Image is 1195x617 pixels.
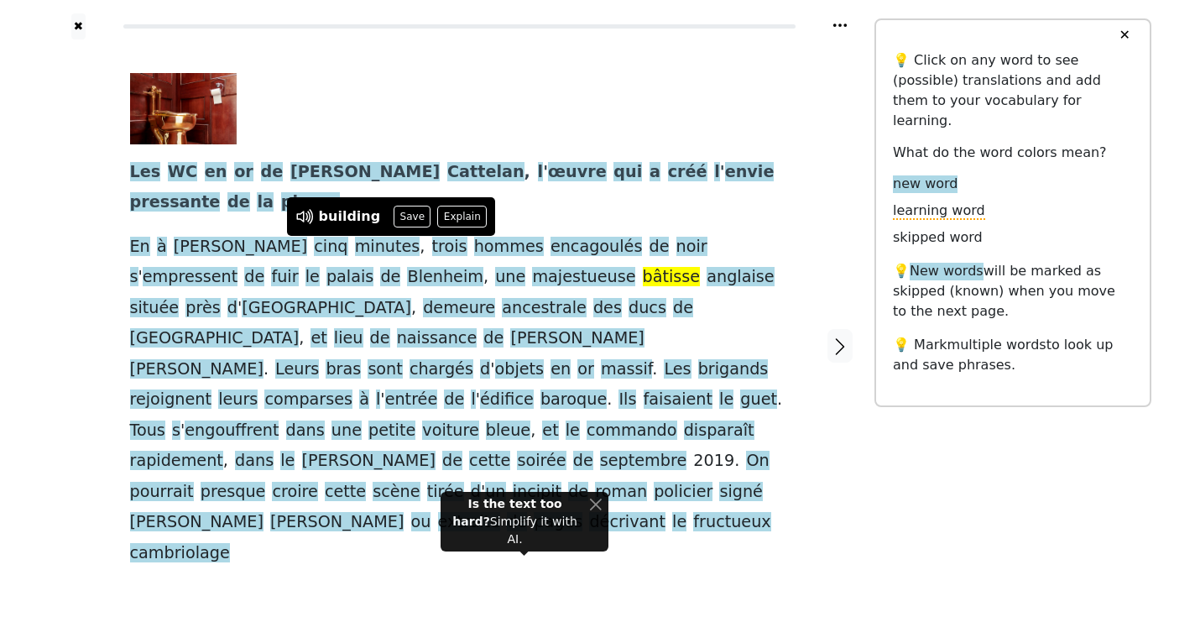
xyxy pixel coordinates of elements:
[643,267,701,288] span: bâtisse
[495,359,545,380] span: objets
[185,421,279,442] span: engouffrent
[725,162,775,183] span: envie
[174,237,307,258] span: [PERSON_NAME]
[910,263,984,280] span: New words
[719,390,733,410] span: le
[474,237,544,258] span: hommes
[130,390,212,410] span: rejoignent
[370,328,390,349] span: de
[380,390,384,410] span: '
[299,328,304,349] span: ,
[664,359,691,380] span: Les
[172,421,180,442] span: s
[180,421,185,442] span: '
[281,192,340,213] span: piquer
[893,335,1133,375] p: 💡 Mark to look up and save phrases.
[380,267,400,288] span: de
[331,421,362,442] span: une
[601,359,652,380] span: massif
[568,482,588,503] span: de
[566,421,580,442] span: le
[275,359,319,380] span: Leurs
[411,512,431,533] span: ou
[469,451,510,472] span: cette
[490,359,494,380] span: '
[326,267,373,288] span: palais
[71,13,86,39] a: ✖
[600,451,686,472] span: septembre
[684,421,754,442] span: disparaît
[130,512,264,533] span: [PERSON_NAME]
[305,267,320,288] span: le
[130,328,300,349] span: [GEOGRAPHIC_DATA]
[432,237,467,258] span: trois
[227,298,237,319] span: d
[368,421,415,442] span: petite
[264,359,269,380] span: .
[205,162,227,183] span: en
[480,359,490,380] span: d
[201,482,266,503] span: presque
[130,267,138,288] span: s
[394,206,431,227] button: Save
[476,390,480,410] span: '
[650,237,670,258] span: de
[893,50,1133,131] p: 💡 Click on any word to see (possible) translations and add them to your vocabulary for learning.
[130,162,161,183] span: Les
[223,451,228,472] span: ,
[130,298,180,319] span: située
[517,451,566,472] span: soirée
[777,390,782,410] span: .
[573,451,593,472] span: de
[447,162,524,183] span: Cattelan
[130,451,223,472] span: rapidement
[376,390,380,410] span: l
[740,390,777,410] span: guet
[270,512,404,533] span: [PERSON_NAME]
[530,421,535,442] span: ,
[368,359,402,380] span: sont
[893,202,985,220] span: learning word
[693,512,770,533] span: fructueux
[746,451,769,472] span: On
[698,359,769,380] span: brigands
[483,328,504,349] span: de
[483,267,488,288] span: ,
[314,237,347,258] span: cinq
[540,390,607,410] span: baroque
[261,162,284,183] span: de
[532,267,635,288] span: majestueuse
[264,390,352,410] span: comparses
[410,359,473,380] span: chargés
[444,390,464,410] span: de
[587,421,677,442] span: commando
[355,237,420,258] span: minutes
[629,298,666,319] span: ducs
[234,162,253,183] span: or
[237,298,242,319] span: '
[613,162,642,183] span: qui
[893,229,983,247] span: skipped word
[326,359,361,380] span: bras
[319,207,381,227] div: building
[650,162,660,183] span: a
[644,390,712,410] span: faisaient
[543,162,548,183] span: '
[734,451,739,472] span: .
[286,421,325,442] span: dans
[486,421,530,442] span: bleue
[542,421,558,442] span: et
[218,390,258,410] span: leurs
[385,390,438,410] span: entrée
[618,390,636,410] span: Ils
[607,390,612,410] span: .
[589,495,602,513] button: Close
[714,162,720,183] span: l
[235,451,274,472] span: dans
[551,359,571,380] span: en
[673,298,693,319] span: de
[485,482,505,503] span: un
[420,237,425,258] span: ,
[481,482,485,503] span: '
[589,512,665,533] span: décrivant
